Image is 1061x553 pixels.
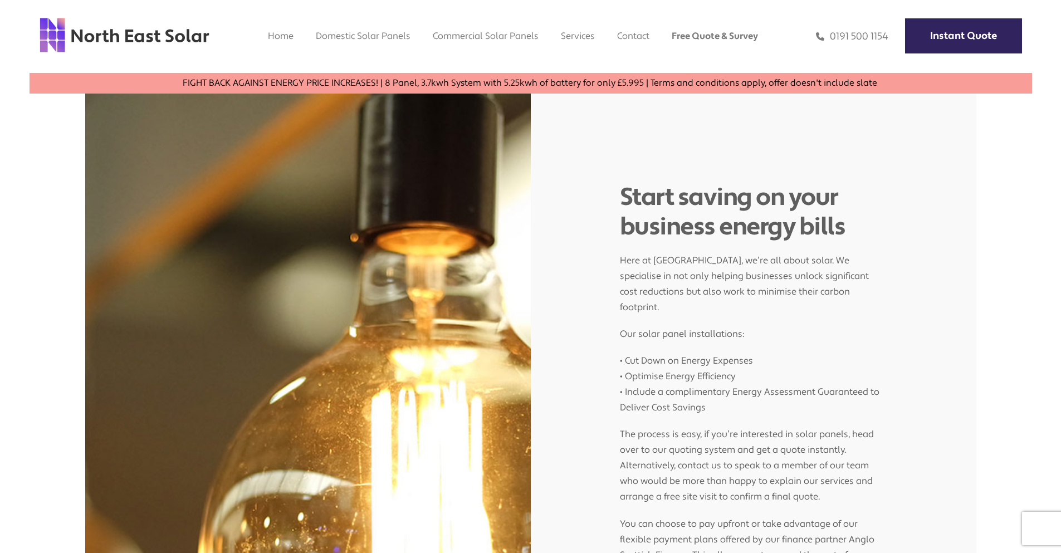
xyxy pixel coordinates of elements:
[39,17,210,53] img: north east solar logo
[433,30,539,42] a: Commercial Solar Panels
[816,30,824,43] img: phone icon
[816,30,888,43] a: 0191 500 1154
[620,242,887,315] p: Here at [GEOGRAPHIC_DATA], we’re all about solar. We specialise in not only helping businesses un...
[268,30,294,42] a: Home
[905,18,1022,53] a: Instant Quote
[620,415,887,505] p: The process is easy, if you’re interested in solar panels, head over to our quoting system and ge...
[316,30,410,42] a: Domestic Solar Panels
[620,342,887,415] p: • Cut Down on Energy Expenses • Optimise Energy Efficiency • Include a complimentary Energy Asses...
[561,30,595,42] a: Services
[617,30,649,42] a: Contact
[620,183,887,242] h1: Start saving on your business energy bills
[672,30,758,42] a: Free Quote & Survey
[620,315,887,342] p: Our solar panel installations:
